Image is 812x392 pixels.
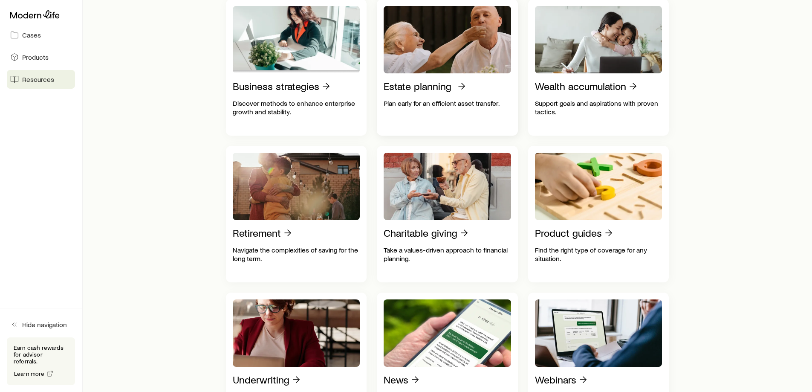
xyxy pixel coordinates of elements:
[22,75,54,84] span: Resources
[384,99,511,107] p: Plan early for an efficient asset transfer.
[22,31,41,39] span: Cases
[384,80,451,92] p: Estate planning
[22,53,49,61] span: Products
[7,26,75,44] a: Cases
[233,99,360,116] p: Discover methods to enhance enterprise growth and stability.
[535,299,662,367] img: Webinars
[233,299,360,367] img: Underwriting
[377,146,518,282] a: Charitable givingTake a values-driven approach to financial planning.
[535,153,662,220] img: Product guides
[535,374,576,386] p: Webinars
[233,227,281,239] p: Retirement
[7,48,75,67] a: Products
[233,6,360,73] img: Business strategies
[535,227,602,239] p: Product guides
[7,337,75,385] div: Earn cash rewards for advisor referrals.Learn more
[535,99,662,116] p: Support goals and aspirations with proven tactics.
[384,6,511,73] img: Estate planning
[384,299,511,367] img: News
[14,344,68,365] p: Earn cash rewards for advisor referrals.
[14,371,45,377] span: Learn more
[384,246,511,263] p: Take a values-driven approach to financial planning.
[233,374,289,386] p: Underwriting
[22,320,67,329] span: Hide navigation
[528,146,669,282] a: Product guidesFind the right type of coverage for any situation.
[7,70,75,89] a: Resources
[384,153,511,220] img: Charitable giving
[7,315,75,334] button: Hide navigation
[535,6,662,73] img: Wealth accumulation
[384,227,457,239] p: Charitable giving
[535,80,626,92] p: Wealth accumulation
[535,246,662,263] p: Find the right type of coverage for any situation.
[233,153,360,220] img: Retirement
[384,374,408,386] p: News
[226,146,367,282] a: RetirementNavigate the complexities of saving for the long term.
[233,80,319,92] p: Business strategies
[233,246,360,263] p: Navigate the complexities of saving for the long term.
